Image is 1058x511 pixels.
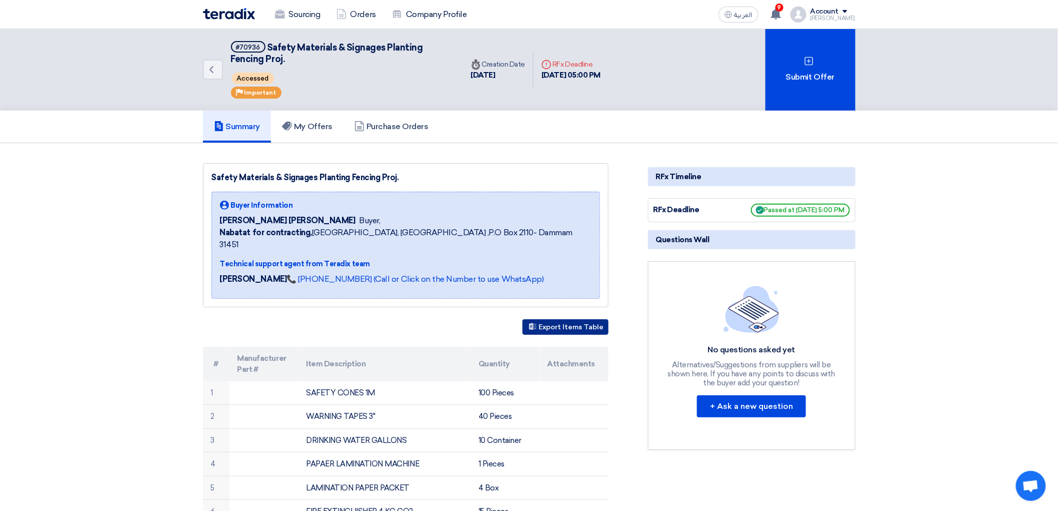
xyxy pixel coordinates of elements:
img: Teradix logo [203,8,255,20]
td: 10 Container [470,428,539,452]
span: Accessed [232,73,274,84]
td: LAMINATION PAPER PACKET [298,476,470,500]
span: [PERSON_NAME] [PERSON_NAME] [220,215,355,227]
a: Purchase Orders [343,111,439,143]
a: 📞 [PHONE_NUMBER] (Call or Click on the Number to use WhatsApp) [286,274,543,284]
div: Technical support agent from Teradix team [220,259,591,269]
div: RFx Deadline [653,204,728,216]
a: Sourcing [267,4,328,26]
b: Nabatat for contracting, [220,228,312,237]
div: Safety Materials & Signages Planting Fencing Proj. [211,172,600,184]
button: العربية [718,7,758,23]
td: DRINKING WATER GALLONS [298,428,470,452]
img: empty_state_list.svg [723,286,779,333]
th: Quantity [470,347,539,381]
td: WARNING TAPES 3" [298,405,470,429]
span: العربية [734,12,752,19]
th: Manufacturer Part # [229,347,298,381]
div: No questions asked yet [666,345,836,355]
div: [DATE] 05:00 PM [541,70,600,81]
span: 9 [775,4,783,12]
span: Buyer Information [231,200,293,211]
td: 3 [203,428,229,452]
a: My Offers [271,111,343,143]
td: 40 Pieces [470,405,539,429]
button: + Ask a new question [697,395,806,417]
span: Buyer, [359,215,380,227]
span: Important [244,89,276,96]
td: 2 [203,405,229,429]
span: Safety Materials & Signages Planting Fencing Proj. [231,42,423,65]
div: Alternatives/Suggestions from suppliers will be shown here, If you have any points to discuss wit... [666,360,836,387]
h5: Purchase Orders [354,122,428,132]
span: [GEOGRAPHIC_DATA], [GEOGRAPHIC_DATA] ,P.O Box 2110- Dammam 31451 [220,227,591,251]
strong: [PERSON_NAME] [220,274,287,284]
th: Attachments [539,347,608,381]
div: #70936 [236,44,260,51]
td: 1 Pieces [470,452,539,476]
span: Passed at [DATE] 5:00 PM [751,204,850,217]
td: 4 [203,452,229,476]
div: [PERSON_NAME] [810,16,855,21]
td: SAFETY CONES 1M [298,381,470,405]
h5: Safety Materials & Signages Planting Fencing Proj. [231,41,451,66]
td: 4 Box [470,476,539,500]
img: profile_test.png [790,7,806,23]
div: RFx Deadline [541,59,600,70]
a: Summary [203,111,271,143]
h5: My Offers [282,122,332,132]
div: Creation Date [471,59,525,70]
span: Questions Wall [656,234,709,245]
td: 100 Pieces [470,381,539,405]
a: Company Profile [384,4,475,26]
div: [DATE] [471,70,525,81]
td: 1 [203,381,229,405]
button: Export Items Table [522,319,608,335]
div: Submit Offer [765,29,855,111]
a: Orders [328,4,384,26]
th: Item Description [298,347,470,381]
div: Account [810,8,839,16]
a: Open chat [1016,471,1046,501]
div: RFx Timeline [648,167,855,186]
h5: Summary [214,122,260,132]
th: # [203,347,229,381]
td: PAPAER LAMINATION MACHINE [298,452,470,476]
td: 5 [203,476,229,500]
